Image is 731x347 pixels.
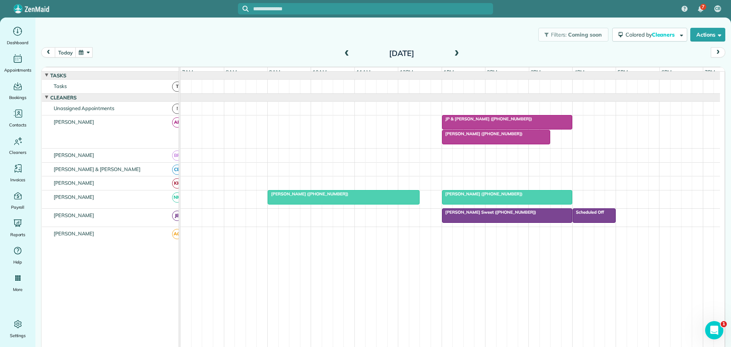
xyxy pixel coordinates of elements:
[9,94,27,101] span: Bookings
[267,191,349,197] span: [PERSON_NAME] ([PHONE_NUMBER])
[10,176,26,184] span: Invoices
[311,69,328,75] span: 10am
[52,194,96,200] span: [PERSON_NAME]
[442,131,523,136] span: [PERSON_NAME] ([PHONE_NUMBER])
[172,104,182,114] span: !
[3,107,32,129] a: Contacts
[711,47,725,58] button: next
[442,191,523,197] span: [PERSON_NAME] ([PHONE_NUMBER])
[652,31,676,38] span: Cleaners
[10,231,26,238] span: Reports
[243,6,249,12] svg: Focus search
[612,28,687,42] button: Colored byCleaners
[13,286,22,293] span: More
[9,149,26,156] span: Cleaners
[172,117,182,128] span: AF
[3,217,32,238] a: Reports
[660,69,673,75] span: 6pm
[172,178,182,189] span: KH
[3,245,32,266] a: Help
[551,31,567,38] span: Filters:
[224,69,238,75] span: 8am
[172,229,182,239] span: AG
[52,105,116,111] span: Unassigned Appointments
[13,258,22,266] span: Help
[442,69,455,75] span: 1pm
[3,162,32,184] a: Invoices
[238,6,249,12] button: Focus search
[3,190,32,211] a: Payroll
[3,135,32,156] a: Cleaners
[41,47,56,58] button: prev
[693,1,709,18] div: 7 unread notifications
[3,53,32,74] a: Appointments
[702,4,704,10] span: 7
[354,49,449,58] h2: [DATE]
[616,69,629,75] span: 5pm
[485,69,499,75] span: 2pm
[568,31,602,38] span: Coming soon
[715,6,720,12] span: CB
[172,211,182,221] span: JB
[52,83,68,89] span: Tasks
[3,80,32,101] a: Bookings
[11,203,25,211] span: Payroll
[705,321,723,339] iframe: Intercom live chat
[355,69,372,75] span: 11am
[268,69,282,75] span: 9am
[9,121,26,129] span: Contacts
[398,69,415,75] span: 12pm
[703,69,717,75] span: 7pm
[52,152,96,158] span: [PERSON_NAME]
[3,25,32,46] a: Dashboard
[52,180,96,186] span: [PERSON_NAME]
[172,82,182,92] span: T
[172,165,182,175] span: CB
[172,150,182,161] span: BR
[52,230,96,237] span: [PERSON_NAME]
[442,209,537,215] span: [PERSON_NAME] Sweet ([PHONE_NUMBER])
[4,66,32,74] span: Appointments
[529,69,543,75] span: 3pm
[180,69,195,75] span: 7am
[690,28,725,42] button: Actions
[3,318,32,339] a: Settings
[55,47,76,58] button: today
[49,72,68,78] span: Tasks
[573,69,586,75] span: 4pm
[572,209,605,215] span: Scheduled Off
[49,94,78,101] span: Cleaners
[442,116,533,122] span: JP & [PERSON_NAME] ([PHONE_NUMBER])
[721,321,727,327] span: 1
[52,166,142,172] span: [PERSON_NAME] & [PERSON_NAME]
[626,31,677,38] span: Colored by
[10,332,26,339] span: Settings
[7,39,29,46] span: Dashboard
[52,212,96,218] span: [PERSON_NAME]
[172,192,182,203] span: NM
[52,119,96,125] span: [PERSON_NAME]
